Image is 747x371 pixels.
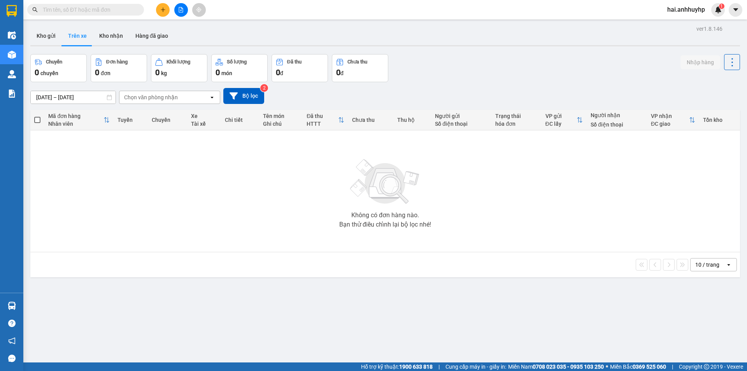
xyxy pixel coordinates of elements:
[43,5,135,14] input: Tìm tên, số ĐT hoặc mã đơn
[672,362,673,371] span: |
[62,26,93,45] button: Trên xe
[93,26,129,45] button: Kho nhận
[211,54,268,82] button: Số lượng0món
[340,70,344,76] span: đ
[347,59,367,65] div: Chưa thu
[8,51,16,59] img: warehouse-icon
[227,59,247,65] div: Số lượng
[91,54,147,82] button: Đơn hàng0đơn
[263,113,299,119] div: Tên món
[361,362,433,371] span: Hỗ trợ kỹ thuật:
[307,121,338,127] div: HTTT
[8,31,16,39] img: warehouse-icon
[101,70,110,76] span: đơn
[160,7,166,12] span: plus
[704,364,709,369] span: copyright
[30,26,62,45] button: Kho gửi
[445,362,506,371] span: Cung cấp máy in - giấy in:
[117,117,144,123] div: Tuyến
[591,112,643,118] div: Người nhận
[48,113,103,119] div: Mã đơn hàng
[223,88,264,104] button: Bộ lọc
[276,68,280,77] span: 0
[303,110,348,130] th: Toggle SortBy
[221,70,232,76] span: món
[726,262,732,268] svg: open
[8,337,16,345] span: notification
[191,113,217,119] div: Xe
[438,362,440,371] span: |
[263,121,299,127] div: Ghi chú
[633,364,666,370] strong: 0369 525 060
[542,110,587,130] th: Toggle SortBy
[161,70,167,76] span: kg
[545,113,577,119] div: VP gửi
[719,4,724,9] sup: 1
[651,121,689,127] div: ĐC giao
[129,26,174,45] button: Hàng đã giao
[48,121,103,127] div: Nhân viên
[31,91,116,104] input: Select a date range.
[647,110,699,130] th: Toggle SortBy
[35,68,39,77] span: 0
[606,365,608,368] span: ⚪️
[152,117,183,123] div: Chuyến
[680,55,720,69] button: Nhập hàng
[174,3,188,17] button: file-add
[8,70,16,78] img: warehouse-icon
[44,110,113,130] th: Toggle SortBy
[339,222,431,228] div: Bạn thử điều chỉnh lại bộ lọc nhé!
[192,3,206,17] button: aim
[397,117,427,123] div: Thu hộ
[651,113,689,119] div: VP nhận
[661,5,711,14] span: hai.anhhuyhp
[696,25,722,33] div: ver 1.8.146
[715,6,722,13] img: icon-new-feature
[167,59,190,65] div: Khối lượng
[351,212,419,218] div: Không có đơn hàng nào.
[40,70,58,76] span: chuyến
[151,54,207,82] button: Khối lượng0kg
[336,68,340,77] span: 0
[495,113,537,119] div: Trạng thái
[46,59,62,65] div: Chuyến
[720,4,723,9] span: 1
[32,7,38,12] span: search
[124,93,178,101] div: Chọn văn phòng nhận
[106,59,128,65] div: Đơn hàng
[591,121,643,128] div: Số điện thoại
[610,362,666,371] span: Miền Bắc
[272,54,328,82] button: Đã thu0đ
[260,84,268,92] sup: 2
[533,364,604,370] strong: 0708 023 035 - 0935 103 250
[545,121,577,127] div: ĐC lấy
[8,302,16,310] img: warehouse-icon
[352,117,389,123] div: Chưa thu
[435,121,487,127] div: Số điện thoại
[307,113,338,119] div: Đã thu
[30,54,87,82] button: Chuyến0chuyến
[508,362,604,371] span: Miền Nam
[695,261,719,269] div: 10 / trang
[209,94,215,100] svg: open
[196,7,202,12] span: aim
[495,121,537,127] div: hóa đơn
[435,113,487,119] div: Người gửi
[191,121,217,127] div: Tài xế
[225,117,256,123] div: Chi tiết
[287,59,302,65] div: Đã thu
[156,3,170,17] button: plus
[703,117,736,123] div: Tồn kho
[399,364,433,370] strong: 1900 633 818
[8,320,16,327] span: question-circle
[332,54,388,82] button: Chưa thu0đ
[95,68,99,77] span: 0
[8,355,16,362] span: message
[8,90,16,98] img: solution-icon
[732,6,739,13] span: caret-down
[216,68,220,77] span: 0
[155,68,160,77] span: 0
[346,155,424,209] img: svg+xml;base64,PHN2ZyBjbGFzcz0ibGlzdC1wbHVnX19zdmciIHhtbG5zPSJodHRwOi8vd3d3LnczLm9yZy8yMDAwL3N2Zy...
[280,70,283,76] span: đ
[7,5,17,17] img: logo-vxr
